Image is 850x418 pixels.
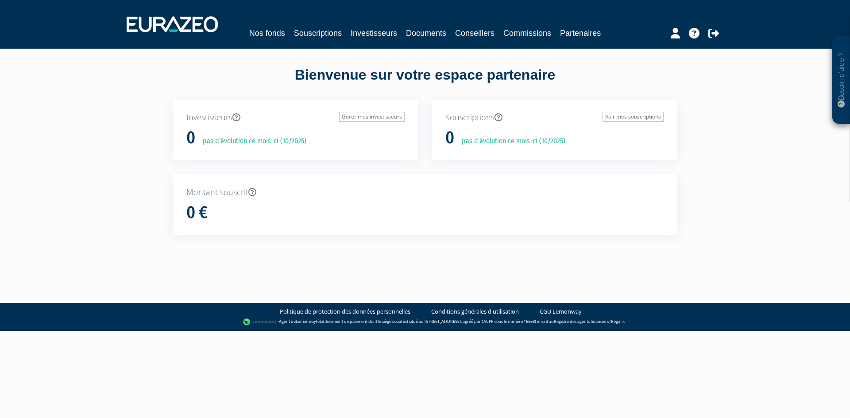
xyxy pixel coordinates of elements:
p: pas d'évolution ce mois-ci (10/2025) [197,136,306,146]
a: Nos fonds [249,27,285,39]
img: 1732889491-logotype_eurazeo_blanc_rvb.png [127,16,218,32]
p: Investisseurs [186,112,405,123]
h1: 0 € [186,203,208,222]
a: Conditions générales d'utilisation [431,307,519,316]
p: Souscriptions [445,112,664,123]
a: Voir mes souscriptions [603,112,664,122]
a: Gérer mes investisseurs [339,112,405,122]
a: Souscriptions [294,27,342,39]
a: Partenaires [560,27,601,39]
div: - Agent de (établissement de paiement dont le siège social est situé au [STREET_ADDRESS], agréé p... [9,318,841,326]
a: CGU Lemonway [540,307,582,316]
h1: 0 [186,129,195,147]
div: Bienvenue sur votre espace partenaire [166,65,684,100]
a: Registre des agents financiers (Regafi) [554,318,624,324]
p: pas d'évolution ce mois-ci (10/2025) [456,136,565,146]
a: Conseillers [455,27,495,39]
a: Politique de protection des données personnelles [280,307,410,316]
img: logo-lemonway.png [243,318,277,326]
a: Investisseurs [351,27,397,39]
a: Commissions [503,27,551,39]
a: Documents [406,27,446,39]
p: Montant souscrit [186,187,664,198]
h1: 0 [445,129,454,147]
p: Besoin d'aide ? [836,40,846,120]
a: Lemonway [296,318,316,324]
